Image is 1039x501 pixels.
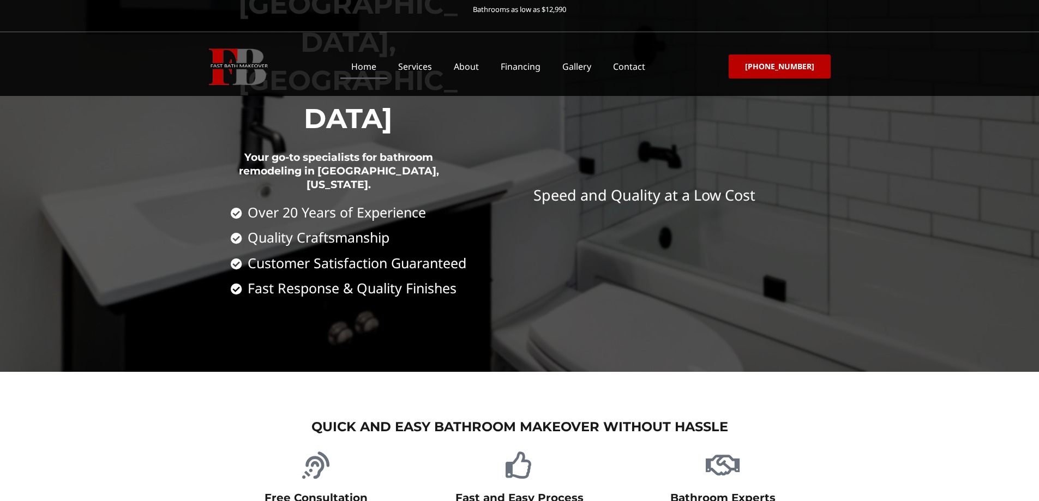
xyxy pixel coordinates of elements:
span: Over 20 Years of Experience [245,205,426,220]
a: Free Consultation [302,451,329,479]
a: Financing [490,54,551,79]
a: Gallery [551,54,602,79]
h3: Quick and Easy Bathroom Makeover Without Hassle [214,418,825,435]
span: [PHONE_NUMBER] [745,63,814,70]
a: Contact [602,54,656,79]
span: Fast Response & Quality Finishes [245,281,457,295]
img: Fast Bath Makeover icon [209,49,268,85]
span: Speed and Quality at a Low Cost [533,185,755,205]
a: Home [340,54,387,79]
a: Services [387,54,443,79]
a: Fast and Easy Process [506,451,533,479]
span: Customer Satisfaction Guaranteed [245,256,466,270]
h2: Your go-to specialists for bathroom remodeling in [GEOGRAPHIC_DATA], [US_STATE]. [231,138,448,206]
a: Bathroom Experts [710,451,737,479]
a: About [443,54,490,79]
a: [PHONE_NUMBER] [729,55,831,79]
span: Quality Craftsmanship [245,230,389,245]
